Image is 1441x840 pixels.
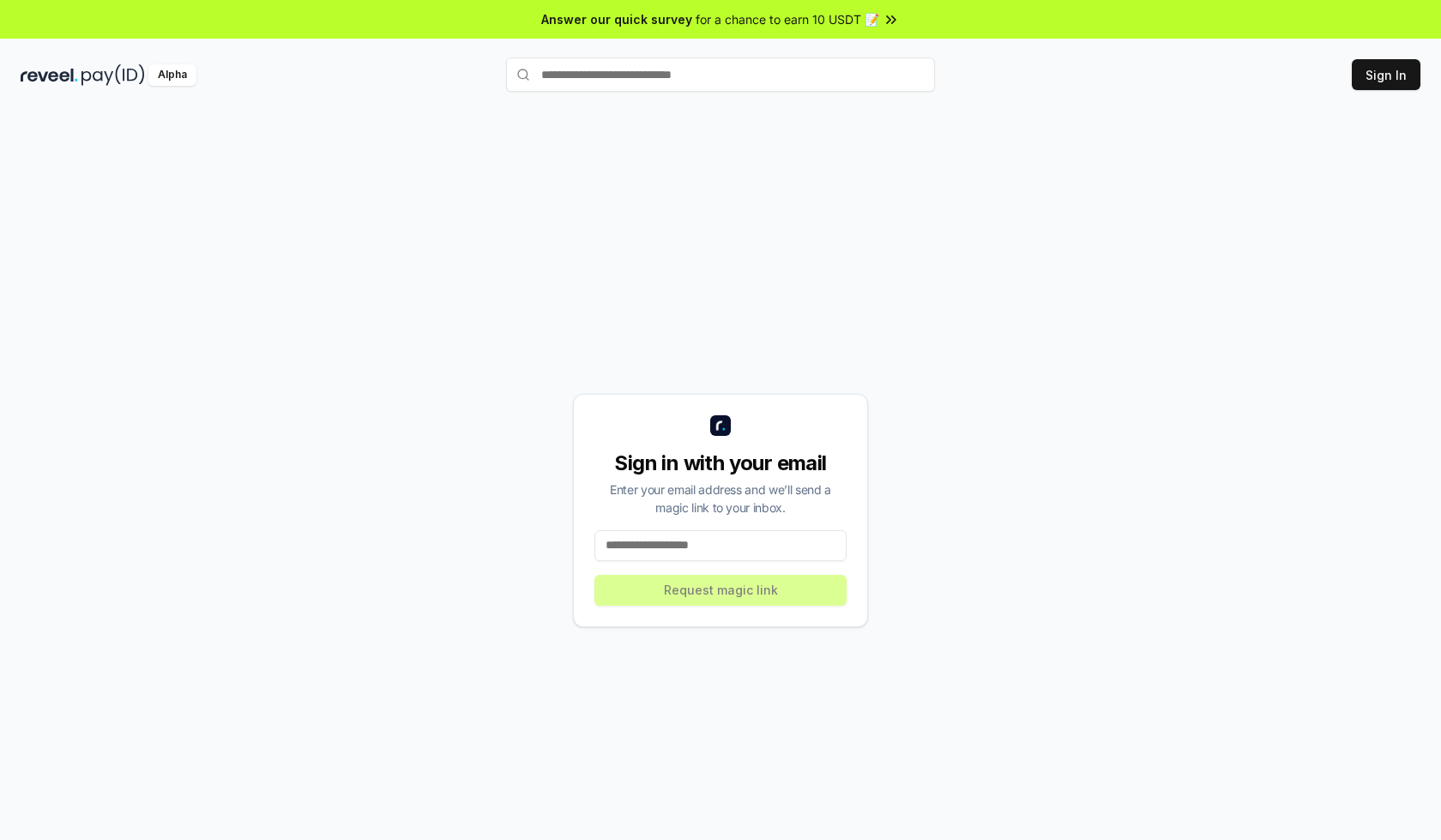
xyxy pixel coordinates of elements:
[594,480,847,517] div: Enter your email address and we’ll send a magic link to your inbox.
[148,64,196,86] div: Alpha
[81,64,145,86] img: pay_id
[696,10,879,28] span: for a chance to earn 10 USDT 📝
[710,415,731,436] img: logo_small
[21,64,78,86] img: reveel_dark
[541,10,692,28] span: Answer our quick survey
[1352,59,1420,90] button: Sign In
[594,450,847,477] div: Sign in with your email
